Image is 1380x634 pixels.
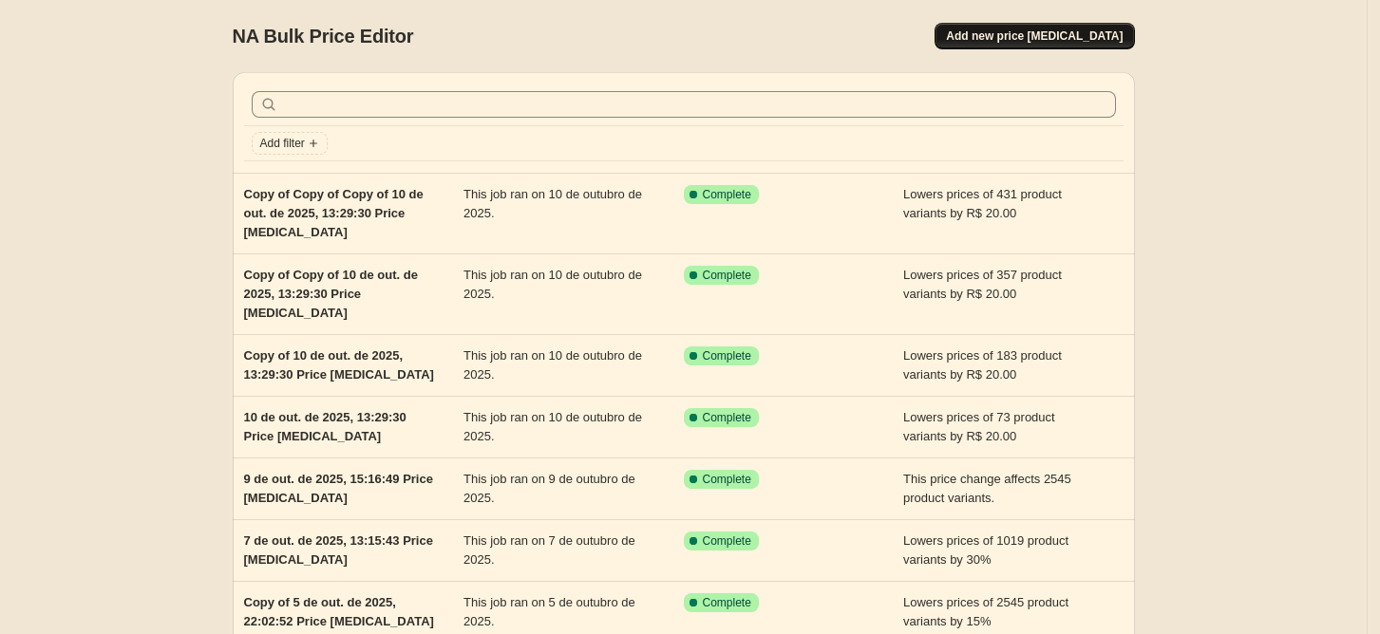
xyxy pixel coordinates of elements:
[244,595,434,628] span: Copy of 5 de out. de 2025, 22:02:52 Price [MEDICAL_DATA]
[463,268,642,301] span: This job ran on 10 de outubro de 2025.
[903,410,1055,443] span: Lowers prices of 73 product variants by R$ 20.00
[463,410,642,443] span: This job ran on 10 de outubro de 2025.
[935,23,1134,49] button: Add new price [MEDICAL_DATA]
[463,472,635,505] span: This job ran on 9 de outubro de 2025.
[903,348,1062,382] span: Lowers prices of 183 product variants by R$ 20.00
[463,348,642,382] span: This job ran on 10 de outubro de 2025.
[703,472,751,487] span: Complete
[703,187,751,202] span: Complete
[244,348,434,382] span: Copy of 10 de out. de 2025, 13:29:30 Price [MEDICAL_DATA]
[233,26,414,47] span: NA Bulk Price Editor
[244,533,433,567] span: 7 de out. de 2025, 13:15:43 Price [MEDICAL_DATA]
[903,595,1068,628] span: Lowers prices of 2545 product variants by 15%
[903,472,1071,505] span: This price change affects 2545 product variants.
[244,187,424,239] span: Copy of Copy of Copy of 10 de out. de 2025, 13:29:30 Price [MEDICAL_DATA]
[244,410,406,443] span: 10 de out. de 2025, 13:29:30 Price [MEDICAL_DATA]
[260,136,305,151] span: Add filter
[703,348,751,364] span: Complete
[703,410,751,425] span: Complete
[463,595,635,628] span: This job ran on 5 de outubro de 2025.
[703,595,751,610] span: Complete
[903,268,1062,301] span: Lowers prices of 357 product variants by R$ 20.00
[252,132,328,155] button: Add filter
[703,268,751,283] span: Complete
[463,187,642,220] span: This job ran on 10 de outubro de 2025.
[463,533,635,567] span: This job ran on 7 de outubro de 2025.
[244,268,418,320] span: Copy of Copy of 10 de out. de 2025, 13:29:30 Price [MEDICAL_DATA]
[903,533,1068,567] span: Lowers prices of 1019 product variants by 30%
[946,28,1123,44] span: Add new price [MEDICAL_DATA]
[244,472,433,505] span: 9 de out. de 2025, 15:16:49 Price [MEDICAL_DATA]
[703,533,751,549] span: Complete
[903,187,1062,220] span: Lowers prices of 431 product variants by R$ 20.00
